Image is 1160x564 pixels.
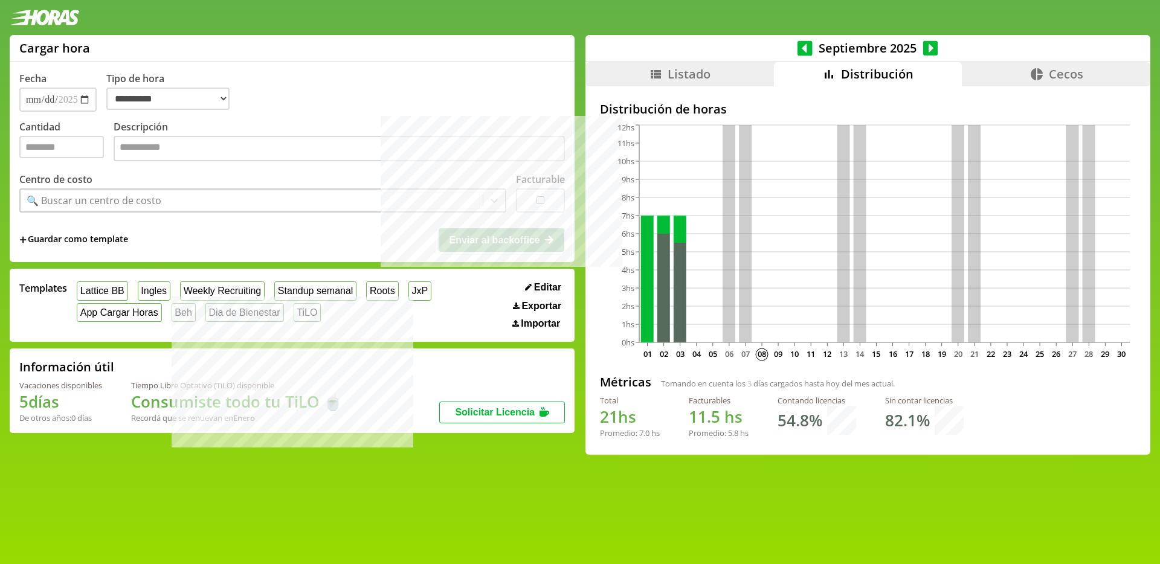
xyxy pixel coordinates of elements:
text: 13 [839,348,848,359]
textarea: Descripción [114,136,565,161]
text: 06 [725,348,733,359]
text: 07 [741,348,750,359]
span: Editar [534,282,561,293]
div: Recordá que se renuevan en [131,412,343,423]
span: Importar [521,318,560,329]
b: Enero [233,412,255,423]
div: Vacaciones disponibles [19,380,102,391]
button: Dia de Bienestar [205,303,284,322]
tspan: 2hs [622,301,634,312]
button: TiLO [294,303,321,322]
button: Beh [172,303,196,322]
h2: Información útil [19,359,114,375]
text: 09 [774,348,782,359]
text: 01 [643,348,651,359]
text: 22 [987,348,995,359]
text: 19 [938,348,946,359]
h1: 5 días [19,391,102,412]
h1: hs [600,406,660,428]
span: Listado [668,66,710,82]
text: 21 [970,348,979,359]
h2: Métricas [600,374,651,390]
h1: hs [689,406,749,428]
text: 15 [872,348,880,359]
button: Editar [521,281,565,293]
tspan: 7hs [622,210,634,221]
span: Septiembre 2025 [813,40,923,56]
text: 08 [758,348,766,359]
button: Standup semanal [274,281,356,300]
div: Sin contar licencias [885,395,964,406]
text: 28 [1084,348,1093,359]
text: 18 [921,348,929,359]
tspan: 4hs [622,264,634,275]
label: Facturable [516,173,565,186]
text: 03 [675,348,684,359]
div: Facturables [689,395,749,406]
text: 11 [807,348,815,359]
text: 17 [904,348,913,359]
h1: Consumiste todo tu TiLO 🍵 [131,391,343,412]
button: Roots [366,281,398,300]
button: Lattice BB [77,281,128,300]
text: 24 [1019,348,1028,359]
div: De otros años: 0 días [19,412,102,423]
div: Total [600,395,660,406]
text: 02 [659,348,668,359]
text: 25 [1036,348,1044,359]
tspan: 6hs [622,228,634,239]
text: 10 [790,348,799,359]
text: 14 [855,348,865,359]
span: Distribución [841,66,913,82]
label: Centro de costo [19,173,92,186]
div: Tiempo Libre Optativo (TiLO) disponible [131,380,343,391]
h1: 82.1 % [885,409,930,431]
text: 04 [692,348,701,359]
span: 11.5 [689,406,720,428]
img: logotipo [10,10,80,25]
text: 30 [1117,348,1126,359]
span: + [19,233,27,246]
text: 12 [823,348,831,359]
span: Cecos [1049,66,1083,82]
div: Promedio: hs [689,428,749,438]
label: Cantidad [19,120,114,164]
text: 20 [954,348,962,359]
select: Tipo de hora [106,88,230,110]
span: 21 [600,406,618,428]
tspan: 11hs [617,138,634,149]
button: JxP [408,281,431,300]
text: 16 [888,348,897,359]
tspan: 8hs [622,192,634,203]
tspan: 5hs [622,246,634,257]
tspan: 1hs [622,319,634,330]
tspan: 0hs [622,337,634,348]
button: Ingles [138,281,170,300]
tspan: 3hs [622,283,634,293]
button: Solicitar Licencia [439,402,565,423]
tspan: 9hs [622,174,634,185]
input: Cantidad [19,136,104,158]
span: Exportar [521,301,561,312]
h1: Cargar hora [19,40,90,56]
label: Fecha [19,72,47,85]
tspan: 12hs [617,122,634,133]
text: 29 [1101,348,1109,359]
div: Contando licencias [778,395,856,406]
div: 🔍 Buscar un centro de costo [27,194,161,207]
button: App Cargar Horas [77,303,162,322]
span: 5.8 [728,428,738,438]
button: Weekly Recruiting [180,281,265,300]
button: Exportar [509,300,565,312]
span: Templates [19,281,67,295]
label: Tipo de hora [106,72,239,112]
span: Solicitar Licencia [455,407,535,417]
span: Tomando en cuenta los días cargados hasta hoy del mes actual. [661,378,895,389]
h2: Distribución de horas [600,101,1136,117]
text: 26 [1052,348,1060,359]
div: Promedio: hs [600,428,660,438]
text: 05 [709,348,717,359]
text: 27 [1068,348,1077,359]
span: +Guardar como template [19,233,128,246]
span: 7.0 [639,428,649,438]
